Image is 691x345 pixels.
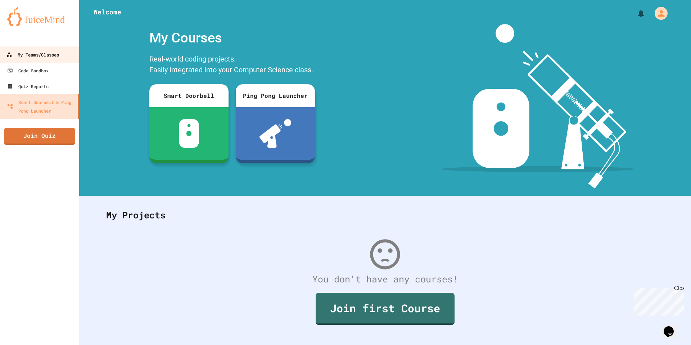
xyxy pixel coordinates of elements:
[146,24,319,52] div: My Courses
[7,7,72,26] img: logo-orange.svg
[179,119,199,148] img: sdb-white.svg
[4,128,75,145] a: Join Quiz
[7,66,49,75] div: Code Sandbox
[647,5,669,22] div: My Account
[623,7,647,19] div: My Notifications
[259,119,292,148] img: ppl-with-ball.png
[236,84,315,107] div: Ping Pong Launcher
[99,201,671,229] div: My Projects
[7,98,75,115] div: Smart Doorbell & Ping Pong Launcher
[661,316,684,338] iframe: chat widget
[146,52,319,79] div: Real-world coding projects. Easily integrated into your Computer Science class.
[99,272,671,286] div: You don't have any courses!
[7,82,49,91] div: Quiz Reports
[316,293,455,325] a: Join first Course
[3,3,50,46] div: Chat with us now!Close
[631,285,684,316] iframe: chat widget
[149,84,229,107] div: Smart Doorbell
[442,24,634,189] img: banner-image-my-projects.png
[6,50,59,59] div: My Teams/Classes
